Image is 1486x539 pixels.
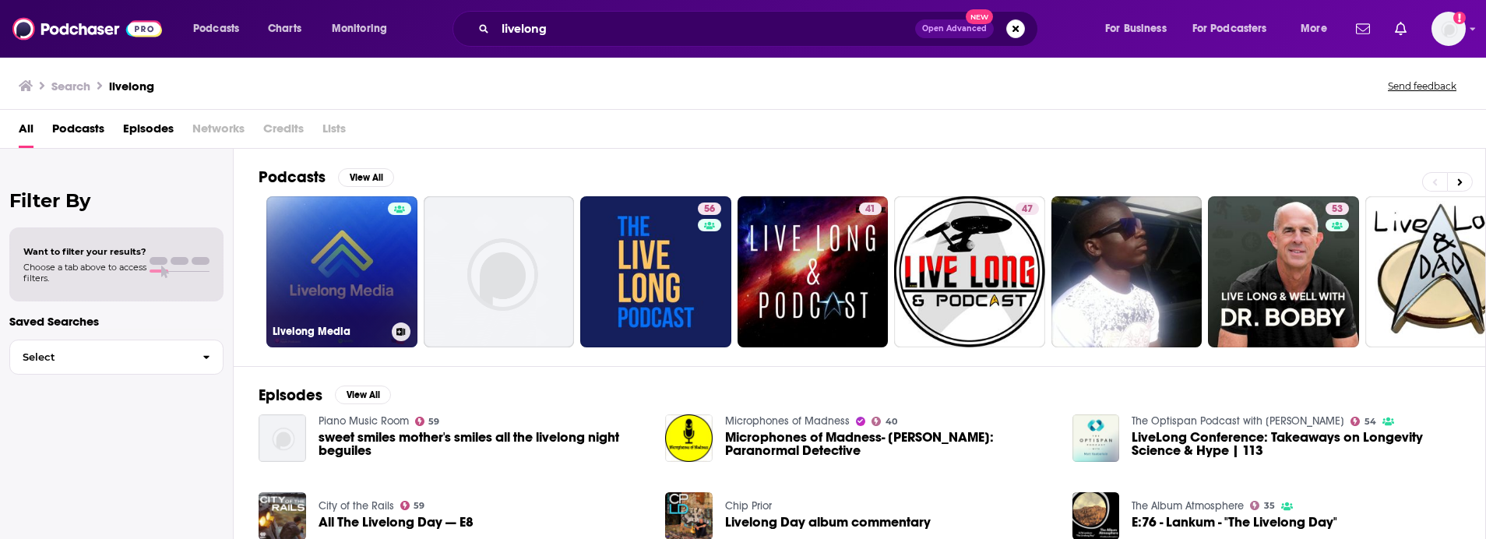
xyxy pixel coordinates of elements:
[872,417,897,426] a: 40
[467,11,1053,47] div: Search podcasts, credits, & more...
[966,9,994,24] span: New
[1453,12,1466,24] svg: Add a profile image
[1022,202,1033,217] span: 47
[51,79,90,93] h3: Search
[259,414,306,462] img: sweet smiles mother's smiles all the livelong night beguiles
[1332,202,1343,217] span: 53
[319,499,394,513] a: City of the Rails
[1290,16,1347,41] button: open menu
[415,417,440,426] a: 59
[1132,431,1460,457] a: LiveLong Conference: Takeaways on Longevity Science & Hype | 113
[321,16,407,41] button: open menu
[886,418,897,425] span: 40
[1431,12,1466,46] button: Show profile menu
[580,196,731,347] a: 56
[332,18,387,40] span: Monitoring
[9,189,224,212] h2: Filter By
[1016,203,1039,215] a: 47
[192,116,245,148] span: Networks
[1326,203,1349,215] a: 53
[1365,418,1376,425] span: 54
[1208,196,1359,347] a: 53
[258,16,311,41] a: Charts
[725,431,1054,457] a: Microphones of Madness- Mona Livelong: Paranormal Detective
[1431,12,1466,46] span: Logged in as high10media
[10,352,190,362] span: Select
[1132,516,1337,529] a: E:76 - Lankum - "The Livelong Day"
[1264,502,1275,509] span: 35
[9,340,224,375] button: Select
[259,167,326,187] h2: Podcasts
[263,116,304,148] span: Credits
[400,501,425,510] a: 59
[738,196,889,347] a: 41
[725,414,850,428] a: Microphones of Madness
[273,325,386,338] h3: Livelong Media
[268,18,301,40] span: Charts
[1301,18,1327,40] span: More
[259,386,391,405] a: EpisodesView All
[182,16,259,41] button: open menu
[1192,18,1267,40] span: For Podcasters
[1094,16,1186,41] button: open menu
[915,19,994,38] button: Open AdvancedNew
[259,386,322,405] h2: Episodes
[725,499,772,513] a: Chip Prior
[23,262,146,284] span: Choose a tab above to access filters.
[1105,18,1167,40] span: For Business
[9,314,224,329] p: Saved Searches
[1132,499,1244,513] a: The Album Atmosphere
[1350,417,1376,426] a: 54
[319,431,647,457] a: sweet smiles mother's smiles all the livelong night beguiles
[704,202,715,217] span: 56
[193,18,239,40] span: Podcasts
[922,25,987,33] span: Open Advanced
[109,79,154,93] h3: livelong
[865,202,875,217] span: 41
[725,516,931,529] a: Livelong Day album commentary
[894,196,1045,347] a: 47
[859,203,882,215] a: 41
[12,14,162,44] img: Podchaser - Follow, Share and Rate Podcasts
[1383,79,1461,93] button: Send feedback
[1350,16,1376,42] a: Show notifications dropdown
[428,418,439,425] span: 59
[414,502,424,509] span: 59
[495,16,915,41] input: Search podcasts, credits, & more...
[52,116,104,148] a: Podcasts
[335,386,391,404] button: View All
[1431,12,1466,46] img: User Profile
[698,203,721,215] a: 56
[1132,414,1344,428] a: The Optispan Podcast with Matt Kaeberlein
[1182,16,1290,41] button: open menu
[1072,414,1120,462] img: LiveLong Conference: Takeaways on Longevity Science & Hype | 113
[1250,501,1275,510] a: 35
[19,116,33,148] a: All
[319,516,474,529] a: All The Livelong Day — E8
[259,167,394,187] a: PodcastsView All
[1389,16,1413,42] a: Show notifications dropdown
[338,168,394,187] button: View All
[725,431,1054,457] span: Microphones of Madness- [PERSON_NAME]: Paranormal Detective
[322,116,346,148] span: Lists
[665,414,713,462] img: Microphones of Madness- Mona Livelong: Paranormal Detective
[23,246,146,257] span: Want to filter your results?
[123,116,174,148] a: Episodes
[319,414,409,428] a: Piano Music Room
[266,196,417,347] a: Livelong Media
